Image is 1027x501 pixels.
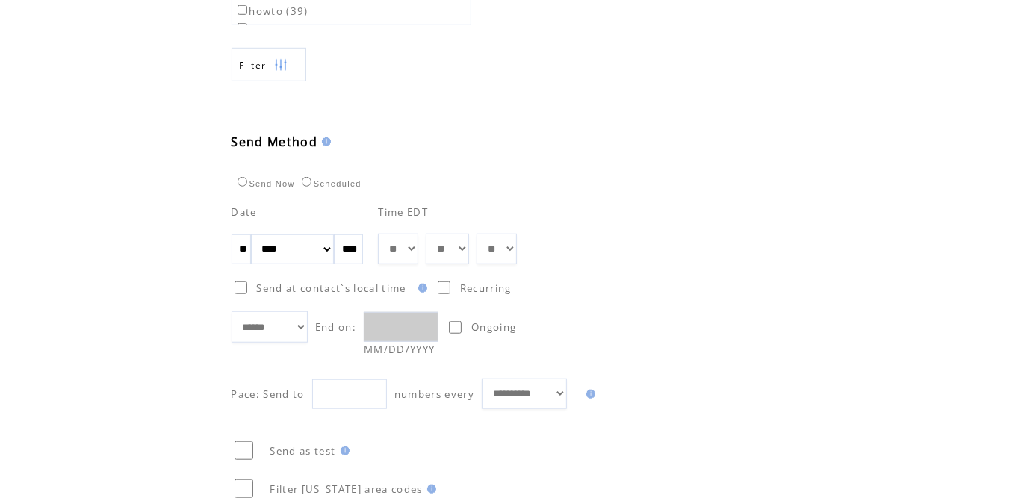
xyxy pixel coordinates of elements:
span: numbers every [394,388,474,401]
input: marriagerocks (7) [238,23,247,33]
label: Scheduled [298,179,362,188]
span: MM/DD/YYYY [364,343,435,356]
img: help.gif [423,485,436,494]
input: howto (39) [238,5,247,15]
span: Send Method [232,134,318,150]
input: Scheduled [302,177,311,187]
span: Pace: Send to [232,388,305,401]
label: marriagerocks (7) [235,22,344,36]
img: help.gif [414,284,427,293]
img: help.gif [582,390,595,399]
img: help.gif [336,446,350,455]
span: Filter [US_STATE] area codes [270,482,423,496]
input: Send Now [238,177,247,187]
label: Send Now [234,179,295,188]
span: Show filters [240,59,267,72]
img: help.gif [317,137,331,146]
span: Time EDT [378,205,428,219]
span: Recurring [460,281,512,295]
label: howto (39) [235,4,308,18]
span: End on: [315,320,356,334]
span: Ongoing [471,320,516,334]
img: filters.png [274,49,288,82]
span: Send at contact`s local time [257,281,406,295]
span: Date [232,205,257,219]
a: Filter [232,48,306,81]
span: Send as test [270,444,336,458]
